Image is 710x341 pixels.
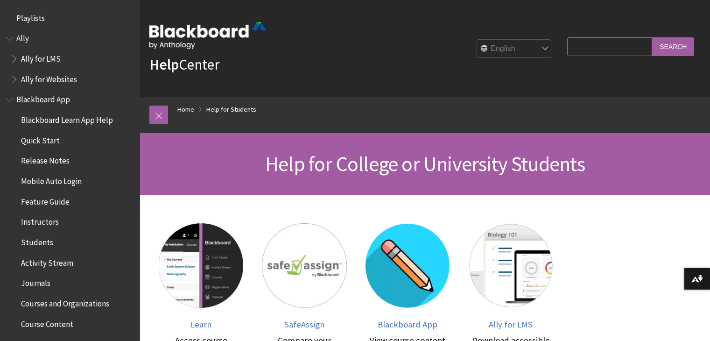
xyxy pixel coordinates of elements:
span: Playlists [16,10,45,23]
span: Mobile Auto Login [21,173,82,186]
span: Learn [190,319,211,330]
span: Courses and Organizations [21,296,109,308]
strong: Help [149,55,179,74]
span: Quick Start [21,133,60,145]
span: Activity Stream [21,255,73,268]
span: Ally [16,31,29,43]
img: Blackboard by Anthology [149,22,266,49]
span: SafeAssign [284,319,324,330]
span: Help for College or University Students [265,151,585,177]
select: Site Language Selector [477,40,552,58]
span: Ally for LMS [21,51,61,64]
span: Blackboard App [378,319,437,330]
a: Help for Students [206,104,256,115]
input: Search [652,37,694,56]
span: Students [21,234,53,247]
span: Blackboard Learn App Help [21,112,113,125]
a: Home [177,104,194,115]
span: Course Content [21,316,73,329]
span: Instructors [21,214,59,227]
img: Ally for LMS [469,223,553,308]
span: Ally for Websites [21,71,77,84]
span: Journals [21,276,50,288]
nav: Book outline for Anthology Ally Help [6,31,134,87]
img: Blackboard App [366,223,450,308]
a: HelpCenter [149,55,219,74]
span: Ally for LMS [489,319,533,330]
span: Feature Guide [21,194,70,206]
span: Release Notes [21,153,70,166]
img: Learn [159,223,243,308]
nav: Book outline for Playlists [6,10,134,26]
span: Blackboard App [16,92,70,105]
img: SafeAssign [262,223,346,308]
